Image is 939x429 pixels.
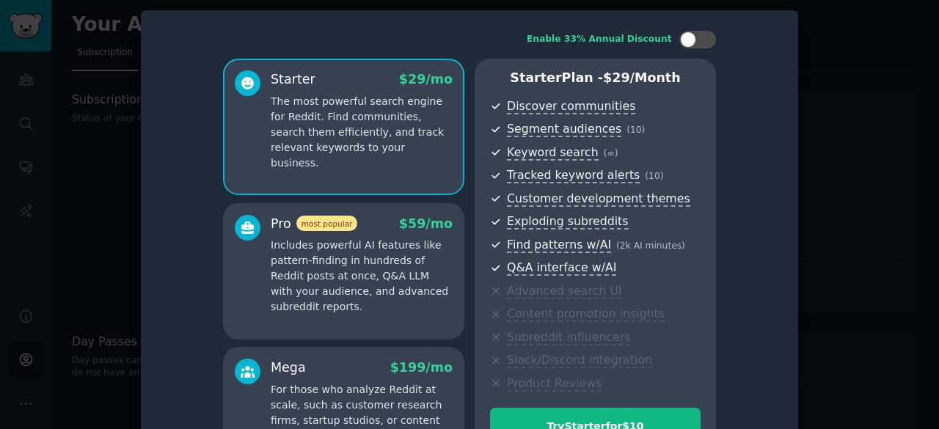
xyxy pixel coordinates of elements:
[271,215,357,233] div: Pro
[603,70,681,85] span: $ 29 /month
[390,360,453,375] span: $ 199 /mo
[626,125,645,135] span: ( 10 )
[271,70,315,89] div: Starter
[271,94,453,171] p: The most powerful search engine for Reddit. Find communities, search them efficiently, and track ...
[507,330,630,345] span: Subreddit influencers
[507,284,621,299] span: Advanced search UI
[616,241,685,251] span: ( 2k AI minutes )
[399,216,453,231] span: $ 59 /mo
[271,359,306,377] div: Mega
[507,122,621,137] span: Segment audiences
[507,376,602,392] span: Product Reviews
[296,216,358,231] span: most popular
[507,99,635,114] span: Discover communities
[507,191,690,207] span: Customer development themes
[527,33,672,46] div: Enable 33% Annual Discount
[271,238,453,315] p: Includes powerful AI features like pattern-finding in hundreds of Reddit posts at once, Q&A LLM w...
[399,72,453,87] span: $ 29 /mo
[507,307,665,322] span: Content promotion insights
[507,145,599,161] span: Keyword search
[507,353,652,368] span: Slack/Discord integration
[507,260,616,276] span: Q&A interface w/AI
[507,238,611,253] span: Find patterns w/AI
[507,214,628,230] span: Exploding subreddits
[645,171,663,181] span: ( 10 )
[490,69,701,87] p: Starter Plan -
[507,168,640,183] span: Tracked keyword alerts
[604,148,618,158] span: ( ∞ )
